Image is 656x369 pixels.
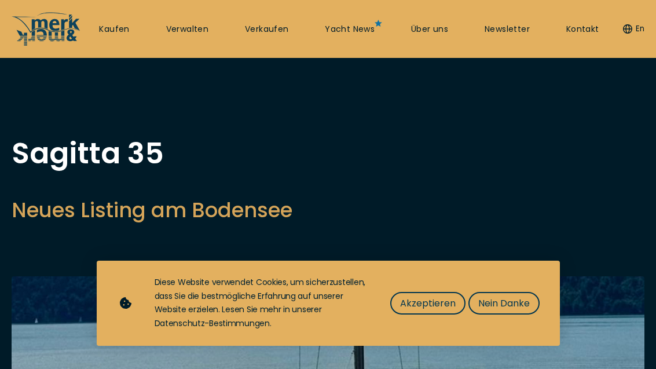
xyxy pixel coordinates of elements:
a: Yacht News [325,24,375,35]
a: Kaufen [99,24,129,35]
span: Akzeptieren [400,296,456,310]
a: Datenschutz-Bestimmungen [155,317,270,329]
a: Newsletter [485,24,530,35]
h2: Neues Listing am Bodensee [12,196,292,224]
a: Über uns [411,24,448,35]
button: Akzeptieren [390,292,466,315]
h1: Sagitta 35 [12,139,292,168]
a: Verkaufen [245,24,289,35]
button: Nein Danke [468,292,540,315]
span: Nein Danke [478,296,530,310]
a: Verwalten [166,24,209,35]
button: En [623,23,644,35]
a: Kontakt [566,24,599,35]
div: Diese Website verwendet Cookies, um sicherzustellen, dass Sie die bestmögliche Erfahrung auf unse... [155,276,367,331]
